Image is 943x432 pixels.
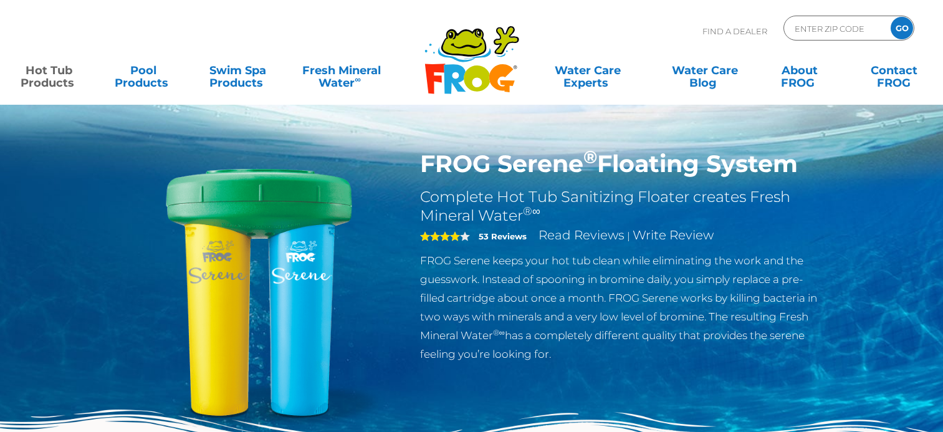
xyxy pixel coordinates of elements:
a: Water CareExperts [528,58,647,83]
a: Water CareBlog [668,58,742,83]
a: Swim SpaProducts [201,58,275,83]
a: Write Review [633,228,714,242]
a: PoolProducts [107,58,181,83]
sup: ®∞ [523,204,540,218]
input: Zip Code Form [793,19,878,37]
p: FROG Serene keeps your hot tub clean while eliminating the work and the guesswork. Instead of spo... [420,251,827,363]
sup: ∞ [355,74,361,84]
input: GO [891,17,913,39]
a: AboutFROG [763,58,836,83]
a: Fresh MineralWater∞ [296,58,388,83]
span: 4 [420,231,460,241]
sup: ® [583,146,597,168]
a: Hot TubProducts [12,58,86,83]
p: Find A Dealer [702,16,767,47]
a: Read Reviews [539,228,625,242]
a: ContactFROG [857,58,931,83]
span: | [627,230,630,242]
strong: 53 Reviews [479,231,527,241]
h2: Complete Hot Tub Sanitizing Floater creates Fresh Mineral Water [420,188,827,225]
sup: ®∞ [493,328,505,337]
h1: FROG Serene Floating System [420,150,827,178]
